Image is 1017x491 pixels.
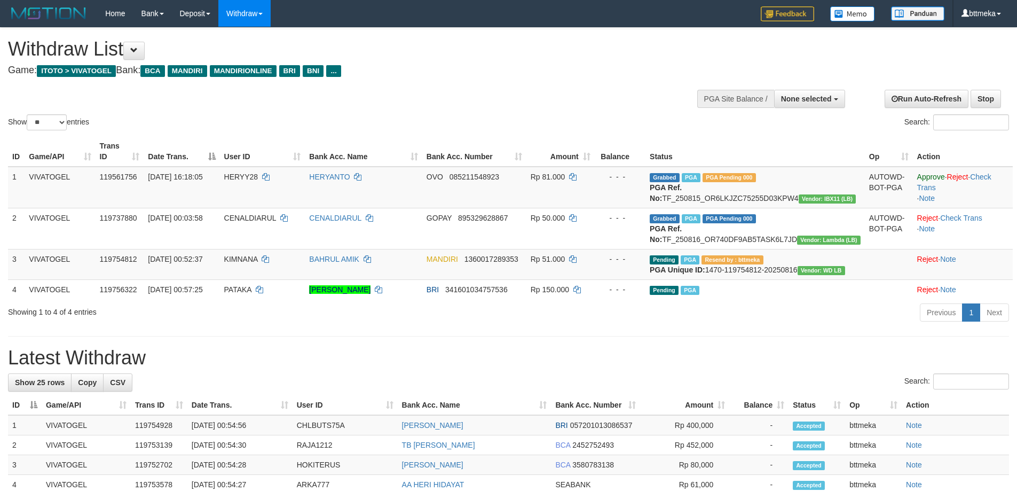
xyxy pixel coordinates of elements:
[940,285,956,294] a: Note
[645,167,865,208] td: TF_250815_OR6LKJZC75255D03KPW4
[450,173,499,181] span: Copy 085211548923 to clipboard
[940,214,982,222] a: Check Trans
[555,441,570,449] span: BCA
[845,415,902,435] td: bttmeka
[187,415,293,435] td: [DATE] 00:54:56
[25,167,95,208] td: VIVATOGEL
[572,461,614,469] span: Copy 3580783138 to clipboard
[187,395,293,415] th: Date Trans.: activate to sort column ascending
[210,65,277,77] span: MANDIRIONLINE
[427,173,443,181] span: OVO
[148,214,202,222] span: [DATE] 00:03:58
[309,173,350,181] a: HERYANTO
[293,455,398,475] td: HOKITERUS
[8,347,1009,369] h1: Latest Withdraw
[845,395,902,415] th: Op: activate to sort column ascending
[293,415,398,435] td: CHLBUTS75A
[224,173,258,181] span: HERYY28
[906,480,922,489] a: Note
[8,38,667,60] h1: Withdraw List
[797,236,861,245] span: Vendor URL: https://dashboard.q2checkout.com/secure
[913,208,1013,249] td: · ·
[650,173,680,182] span: Grabbed
[599,172,641,182] div: - - -
[980,303,1009,322] a: Next
[793,481,825,490] span: Accepted
[402,480,464,489] a: AA HERI HIDAYAT
[917,173,945,181] a: Approve
[25,249,95,279] td: VIVATOGEL
[971,90,1001,108] a: Stop
[947,173,968,181] a: Reject
[8,415,42,435] td: 1
[933,114,1009,130] input: Search:
[293,395,398,415] th: User ID: activate to sort column ascending
[682,214,700,223] span: Marked by bttmeka
[422,136,526,167] th: Bank Acc. Number: activate to sort column ascending
[148,285,202,294] span: [DATE] 00:57:25
[729,435,789,455] td: -
[650,255,679,264] span: Pending
[774,90,845,108] button: None selected
[682,173,700,182] span: Marked by bttrenal
[305,136,422,167] th: Bank Acc. Name: activate to sort column ascending
[15,378,65,387] span: Show 25 rows
[37,65,116,77] span: ITOTO > VIVATOGEL
[701,255,763,264] span: Resend by : bttmeka
[906,441,922,449] a: Note
[427,285,439,294] span: BRI
[845,435,902,455] td: bttmeka
[531,255,565,263] span: Rp 51.000
[402,421,463,430] a: [PERSON_NAME]
[8,5,89,21] img: MOTION_logo.png
[531,173,565,181] span: Rp 81.000
[96,136,144,167] th: Trans ID: activate to sort column ascending
[8,279,25,299] td: 4
[913,136,1013,167] th: Action
[845,455,902,475] td: bttmeka
[8,208,25,249] td: 2
[140,65,164,77] span: BCA
[572,441,614,449] span: Copy 2452752493 to clipboard
[917,255,939,263] a: Reject
[42,455,131,475] td: VIVATOGEL
[458,214,508,222] span: Copy 895329628867 to clipboard
[640,415,729,435] td: Rp 400,000
[309,285,370,294] a: [PERSON_NAME]
[8,249,25,279] td: 3
[531,285,569,294] span: Rp 150.000
[885,90,968,108] a: Run Auto-Refresh
[920,303,963,322] a: Previous
[398,395,551,415] th: Bank Acc. Name: activate to sort column ascending
[640,455,729,475] td: Rp 80,000
[25,208,95,249] td: VIVATOGEL
[526,136,595,167] th: Amount: activate to sort column ascending
[703,214,756,223] span: PGA Pending
[8,395,42,415] th: ID: activate to sort column descending
[640,395,729,415] th: Amount: activate to sort column ascending
[100,285,137,294] span: 119756322
[865,167,913,208] td: AUTOWD-BOT-PGA
[427,214,452,222] span: GOPAY
[8,136,25,167] th: ID
[681,255,699,264] span: Marked by bttmeka
[650,214,680,223] span: Grabbed
[555,421,567,430] span: BRI
[555,480,590,489] span: SEABANK
[42,415,131,435] td: VIVATOGEL
[8,114,89,130] label: Show entries
[71,373,104,392] a: Copy
[919,224,935,233] a: Note
[599,213,641,223] div: - - -
[531,214,565,222] span: Rp 50.000
[25,279,95,299] td: VIVATOGEL
[904,114,1009,130] label: Search:
[906,461,922,469] a: Note
[427,255,458,263] span: MANDIRI
[650,183,682,202] b: PGA Ref. No:
[131,415,187,435] td: 119754928
[8,65,667,76] h4: Game: Bank:
[131,395,187,415] th: Trans ID: activate to sort column ascending
[650,266,705,274] b: PGA Unique ID:
[224,255,258,263] span: KIMNANA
